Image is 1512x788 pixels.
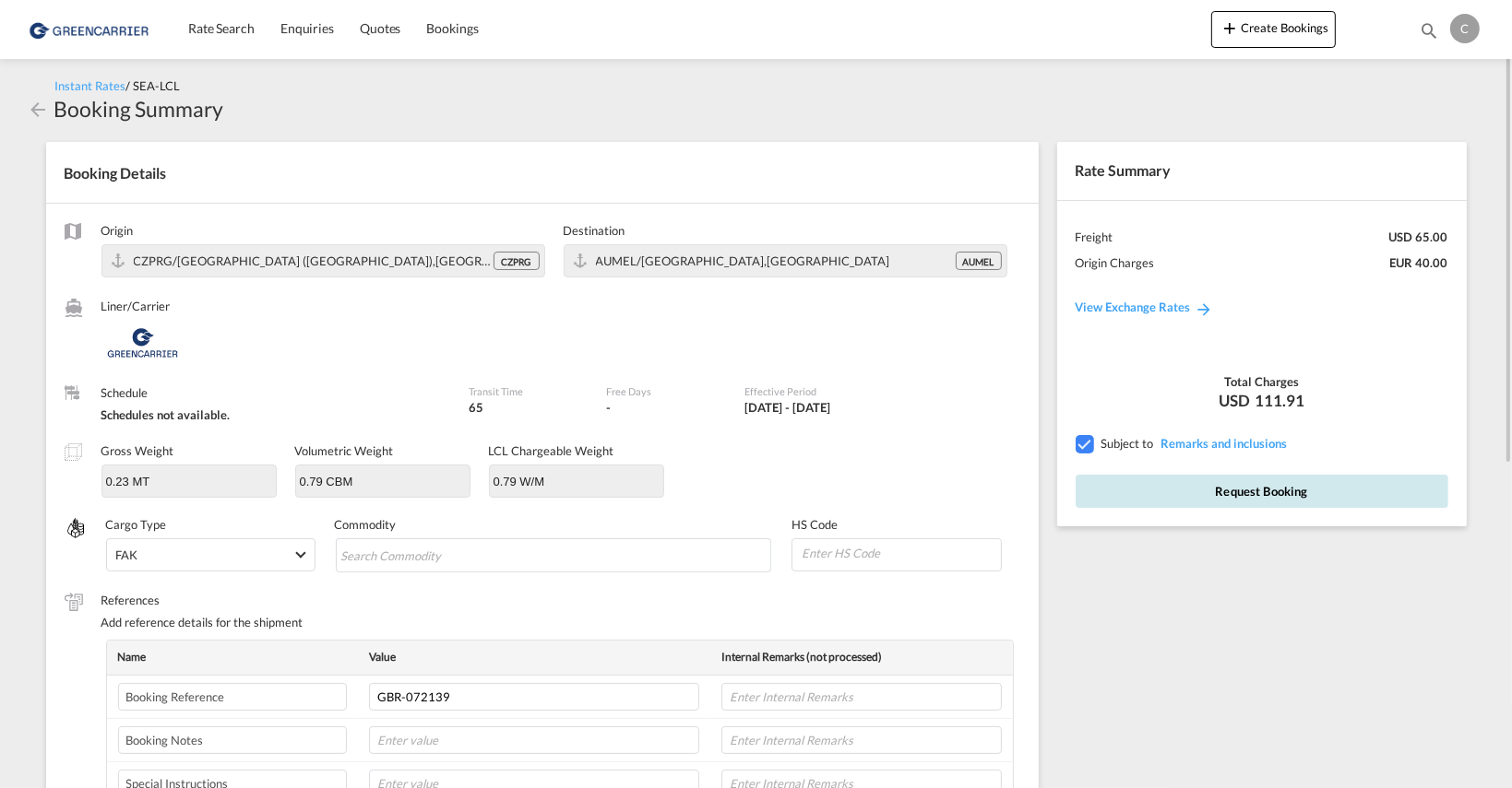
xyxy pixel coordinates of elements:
label: Effective Period [744,384,910,398]
div: - [606,399,611,416]
div: Total Charges [1076,373,1448,390]
label: References [101,592,1020,608]
div: c [1450,14,1480,43]
th: Value [358,641,710,675]
th: Internal Remarks (not processed) [710,641,1012,675]
md-chips-wrap: Chips container with autocompletion. Enter the text area, type text to search, and then use the u... [336,538,771,571]
input: Enter value [369,683,699,711]
label: Destination [564,222,1007,239]
label: Free Days [606,384,725,398]
span: Quotes [360,20,400,36]
label: Commodity [334,516,773,533]
md-select: Select Cargo type: FAK [106,538,316,571]
img: Greencarrier Consolidators [101,320,184,366]
span: REMARKSINCLUSIONS [1157,436,1288,451]
div: CZPRG [494,252,540,270]
span: Enquiries [280,20,334,36]
span: 111.91 [1255,390,1304,412]
input: Enter label [118,683,348,711]
label: Transit Time [469,384,588,398]
div: EUR 40.00 [1390,254,1448,271]
button: icon-plus 400-fgCreate Bookings [1211,11,1336,48]
div: Rate Summary [1057,142,1467,199]
div: 65 [469,399,588,416]
div: Schedules not available. [101,406,450,423]
div: USD [1076,390,1448,412]
label: Volumetric Weight [295,443,394,458]
label: LCL Chargeable Weight [489,443,614,458]
md-icon: icon-arrow-right [1196,300,1214,318]
div: FAK [116,547,138,562]
input: Enter label [118,726,348,754]
div: 01 Oct 2025 - 31 Oct 2025 [744,399,830,416]
input: Enter HS Code [800,539,1001,567]
label: Gross Weight [101,443,174,458]
span: Bookings [426,20,478,36]
span: Booking Details [65,164,167,182]
div: Greencarrier Consolidators [101,320,450,366]
div: Add reference details for the shipment [101,614,1020,630]
md-icon: icon-arrow-left [28,99,50,121]
input: Enter value [369,726,699,754]
a: View Exchange Rates [1057,281,1232,333]
button: Request Booking [1076,475,1448,508]
input: Search Commodity [340,541,509,570]
div: icon-arrow-left [28,94,54,123]
div: Booking Summary [54,94,224,123]
input: Enter Internal Remarks [721,683,1001,711]
div: Origin Charges [1076,254,1155,271]
label: Liner/Carrier [101,298,450,314]
span: AUMEL/Melbourne,Oceania [596,253,890,268]
div: USD 65.00 [1389,229,1448,245]
th: Name [107,641,359,675]
div: icon-magnify [1419,20,1439,48]
div: AUMEL [956,252,1002,270]
md-icon: /assets/icons/custom/liner-aaa8ad.svg [65,299,83,317]
label: Origin [101,222,545,239]
input: Enter Internal Remarks [721,726,1001,754]
span: / SEA-LCL [126,78,181,93]
span: Rate Search [188,20,255,36]
span: Subject to [1101,436,1154,451]
md-icon: icon-magnify [1419,20,1439,41]
span: CZPRG/Prague (Praha),Europe [134,253,559,268]
label: Cargo Type [106,516,316,533]
img: 757bc1808afe11efb73cddab9739634b.png [28,8,152,50]
label: HS Code [792,516,1002,533]
div: Freight [1076,229,1113,245]
md-icon: icon-plus 400-fg [1219,17,1241,39]
label: Schedule [101,384,450,401]
span: Instant Rates [55,78,126,93]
